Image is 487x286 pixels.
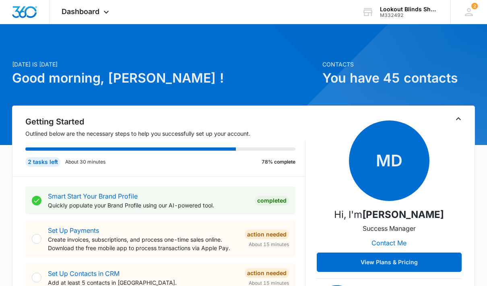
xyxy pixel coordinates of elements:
[62,7,99,16] span: Dashboard
[65,158,105,166] p: About 30 minutes
[454,114,463,124] button: Toggle Collapse
[471,3,478,9] div: notifications count
[349,120,429,201] span: MD
[363,224,416,233] p: Success Manager
[245,268,289,278] div: Action Needed
[322,60,475,68] p: Contacts
[380,6,439,12] div: account name
[262,158,295,166] p: 78% complete
[12,68,317,88] h1: Good morning, [PERSON_NAME] !
[363,233,415,253] button: Contact Me
[245,230,289,239] div: Action Needed
[25,116,305,128] h2: Getting Started
[48,235,238,252] p: Create invoices, subscriptions, and process one-time sales online. Download the free mobile app t...
[255,196,289,205] div: Completed
[48,269,120,278] a: Set Up Contacts in CRM
[25,129,305,138] p: Outlined below are the necessary steps to help you successfully set up your account.
[380,12,439,18] div: account id
[48,226,99,234] a: Set Up Payments
[317,253,462,272] button: View Plans & Pricing
[471,3,478,9] span: 2
[12,60,317,68] p: [DATE] is [DATE]
[249,241,289,248] span: About 15 minutes
[322,68,475,88] h1: You have 45 contacts
[334,207,444,222] p: Hi, I'm
[48,201,248,209] p: Quickly populate your Brand Profile using our AI-powered tool.
[48,192,138,200] a: Smart Start Your Brand Profile
[362,209,444,220] strong: [PERSON_NAME]
[25,157,60,167] div: 2 tasks left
